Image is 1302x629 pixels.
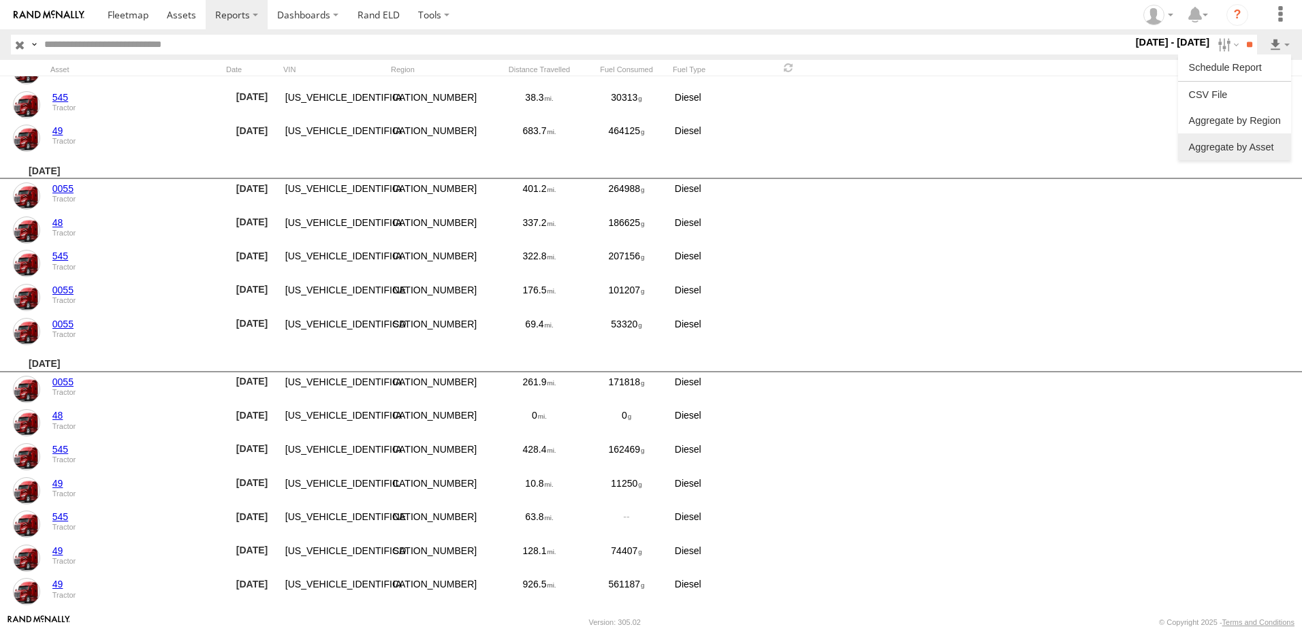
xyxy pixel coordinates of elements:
div: Diesel [673,180,775,212]
a: CSV Export [1184,84,1286,105]
div: [DATE] [226,475,278,506]
div: IA [391,89,493,120]
div: Diesel [673,543,775,574]
div: Diesel [673,374,775,405]
div: [US_VEHICLE_IDENTIFICATION_NUMBER] [283,89,385,120]
div: 322.8 [498,248,580,280]
div: Version: 305.02 [589,618,641,626]
div: 0 [498,408,580,439]
div: 38.3 [498,89,580,120]
div: Tractor [52,229,219,237]
div: 128.1 [498,543,580,574]
div: Tractor [52,489,219,498]
a: 545 [52,443,219,455]
div: Tractor [52,422,219,430]
div: Diesel [673,509,775,540]
div: Diesel [673,282,775,313]
div: [US_VEHICLE_IDENTIFICATION_NUMBER] [283,282,385,313]
div: [US_VEHICLE_IDENTIFICATION_NUMBER] [283,577,385,608]
div: [US_VEHICLE_IDENTIFICATION_NUMBER] [283,543,385,574]
div: [DATE] [226,543,278,574]
div: 464125 [586,123,667,154]
label: Export results as... [1268,35,1291,54]
a: Aggregated by Each Asset [1184,136,1286,157]
div: Diesel [673,316,775,347]
div: [US_VEHICLE_IDENTIFICATION_NUMBER] [283,441,385,472]
div: 74407 [586,543,667,574]
div: Tractor [52,137,219,145]
div: Tim Zylstra [1139,5,1178,25]
div: Diesel [673,123,775,154]
div: Tractor [52,523,219,531]
div: 337.2 [498,214,580,246]
div: IA [391,214,493,246]
div: 401.2 [498,180,580,212]
div: 926.5 [498,577,580,608]
div: 63.8 [498,509,580,540]
div: Diesel [673,214,775,246]
div: [DATE] [226,214,278,246]
label: Search Query [29,35,39,54]
div: Diesel [673,475,775,506]
label: Schedule Mileage Report - Region Distance Driven [1184,57,1286,78]
a: 49 [52,477,219,489]
a: Aggregated by Region/State [1184,110,1286,131]
div: IA [391,248,493,280]
a: 0055 [52,284,219,296]
div: IA [391,577,493,608]
div: [DATE] [226,89,278,120]
div: Tractor [52,103,219,112]
div: SD [391,543,493,574]
div: 30313 [586,89,667,120]
div: [US_VEHICLE_IDENTIFICATION_NUMBER] [283,214,385,246]
div: [DATE] [226,441,278,472]
a: 48 [52,216,219,229]
div: Diesel [673,408,775,439]
div: 428.4 [498,441,580,472]
div: NE [391,509,493,540]
div: Diesel [673,248,775,280]
div: [DATE] [226,374,278,405]
div: IA [391,123,493,154]
div: Diesel [673,441,775,472]
div: 162469 [586,441,667,472]
a: 0055 [52,318,219,330]
div: [US_VEHICLE_IDENTIFICATION_NUMBER] [283,475,385,506]
div: [US_VEHICLE_IDENTIFICATION_NUMBER] [283,316,385,347]
div: IA [391,180,493,212]
div: 10.8 [498,475,580,506]
a: 545 [52,91,219,103]
div: 261.9 [498,374,580,405]
div: © Copyright 2025 - [1159,618,1295,626]
a: 545 [52,250,219,262]
div: 561187 [586,577,667,608]
div: 176.5 [498,282,580,313]
div: SD [391,316,493,347]
div: [US_VEHICLE_IDENTIFICATION_NUMBER] [283,374,385,405]
i: ? [1226,4,1248,26]
div: Tractor [52,330,219,338]
div: [US_VEHICLE_IDENTIFICATION_NUMBER] [283,123,385,154]
div: Tractor [52,591,219,599]
span: Refresh [780,61,797,74]
div: 69.4 [498,316,580,347]
a: 49 [52,578,219,590]
a: Terms and Conditions [1222,618,1295,626]
div: Diesel [673,89,775,120]
div: [DATE] [226,577,278,608]
a: Visit our Website [7,615,70,629]
div: [US_VEHICLE_IDENTIFICATION_NUMBER] [283,509,385,540]
div: [DATE] [226,282,278,313]
div: IL [391,475,493,506]
a: 48 [52,409,219,421]
div: Tractor [52,455,219,464]
img: rand-logo.svg [14,10,84,20]
div: [DATE] [226,408,278,439]
div: [US_VEHICLE_IDENTIFICATION_NUMBER] [283,408,385,439]
div: [US_VEHICLE_IDENTIFICATION_NUMBER] [283,180,385,212]
div: [DATE] [226,509,278,540]
div: 683.7 [498,123,580,154]
div: 11250 [586,475,667,506]
label: [DATE] - [DATE] [1133,35,1213,50]
a: 0055 [52,182,219,195]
